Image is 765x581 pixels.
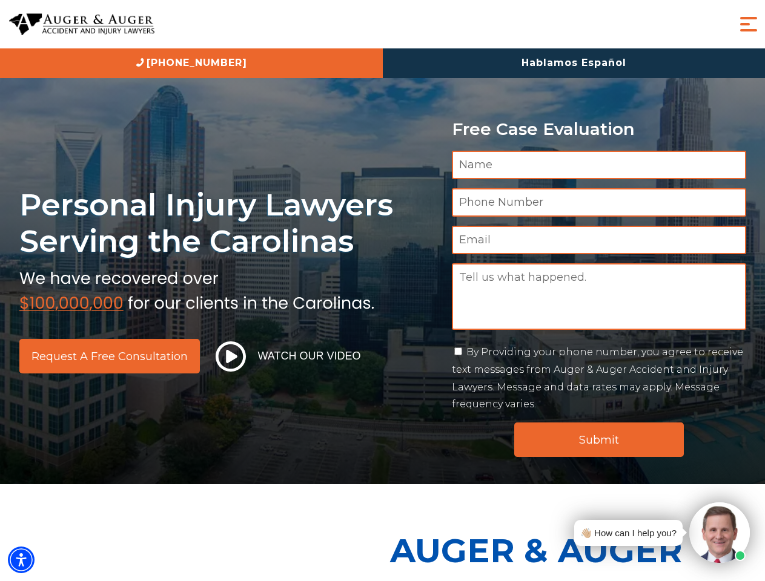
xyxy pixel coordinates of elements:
[31,351,188,362] span: Request a Free Consultation
[452,120,746,139] p: Free Case Evaluation
[514,422,684,457] input: Submit
[452,346,743,410] label: By Providing your phone number, you agree to receive text messages from Auger & Auger Accident an...
[580,525,677,541] div: 👋🏼 How can I help you?
[19,186,437,260] h1: Personal Injury Lawyers Serving the Carolinas
[452,151,746,179] input: Name
[390,520,758,580] p: Auger & Auger
[452,188,746,217] input: Phone Number
[689,502,750,563] img: Intaker widget Avatar
[9,13,154,36] img: Auger & Auger Accident and Injury Lawyers Logo
[212,341,365,372] button: Watch Our Video
[452,226,746,254] input: Email
[19,266,374,312] img: sub text
[737,12,761,36] button: Menu
[19,339,200,373] a: Request a Free Consultation
[8,547,35,573] div: Accessibility Menu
